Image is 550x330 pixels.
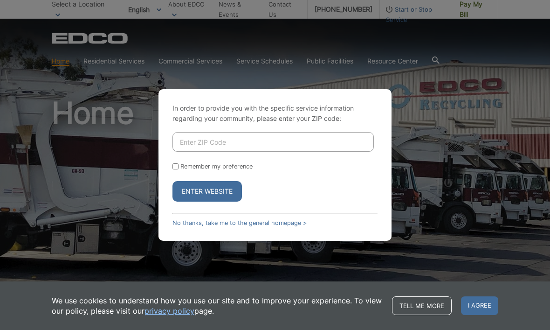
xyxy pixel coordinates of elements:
a: privacy policy [144,306,194,316]
label: Remember my preference [180,163,253,170]
span: I agree [461,296,498,315]
a: No thanks, take me to the general homepage > [172,219,307,226]
input: Enter ZIP Code [172,132,374,152]
a: Tell me more [392,296,452,315]
button: Enter Website [172,181,242,202]
p: We use cookies to understand how you use our site and to improve your experience. To view our pol... [52,295,383,316]
p: In order to provide you with the specific service information regarding your community, please en... [172,103,378,124]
